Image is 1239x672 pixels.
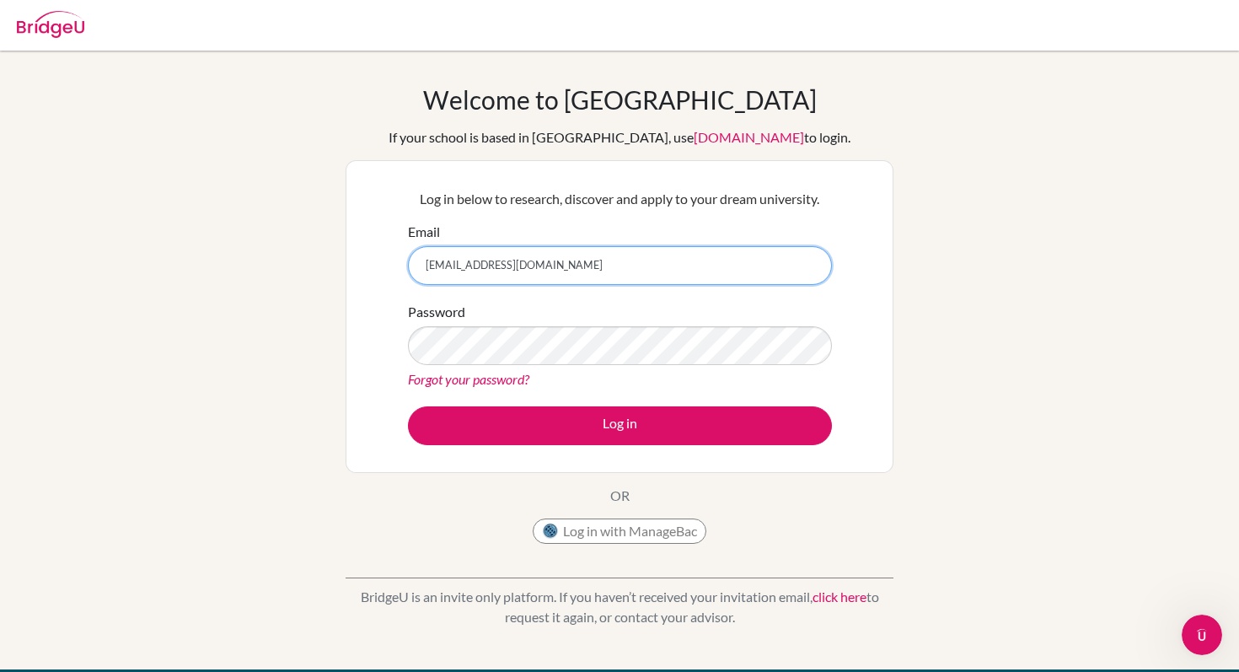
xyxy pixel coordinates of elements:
[408,371,529,387] a: Forgot your password?
[813,589,866,605] a: click here
[533,519,706,544] button: Log in with ManageBac
[408,189,832,209] p: Log in below to research, discover and apply to your dream university.
[694,129,804,145] a: [DOMAIN_NAME]
[408,222,440,242] label: Email
[1182,615,1222,655] iframe: Intercom live chat
[610,486,630,506] p: OR
[423,84,817,115] h1: Welcome to [GEOGRAPHIC_DATA]
[408,302,465,322] label: Password
[389,127,850,148] div: If your school is based in [GEOGRAPHIC_DATA], use to login.
[408,406,832,445] button: Log in
[346,587,893,627] p: BridgeU is an invite only platform. If you haven’t received your invitation email, to request it ...
[17,11,84,38] img: Bridge-U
